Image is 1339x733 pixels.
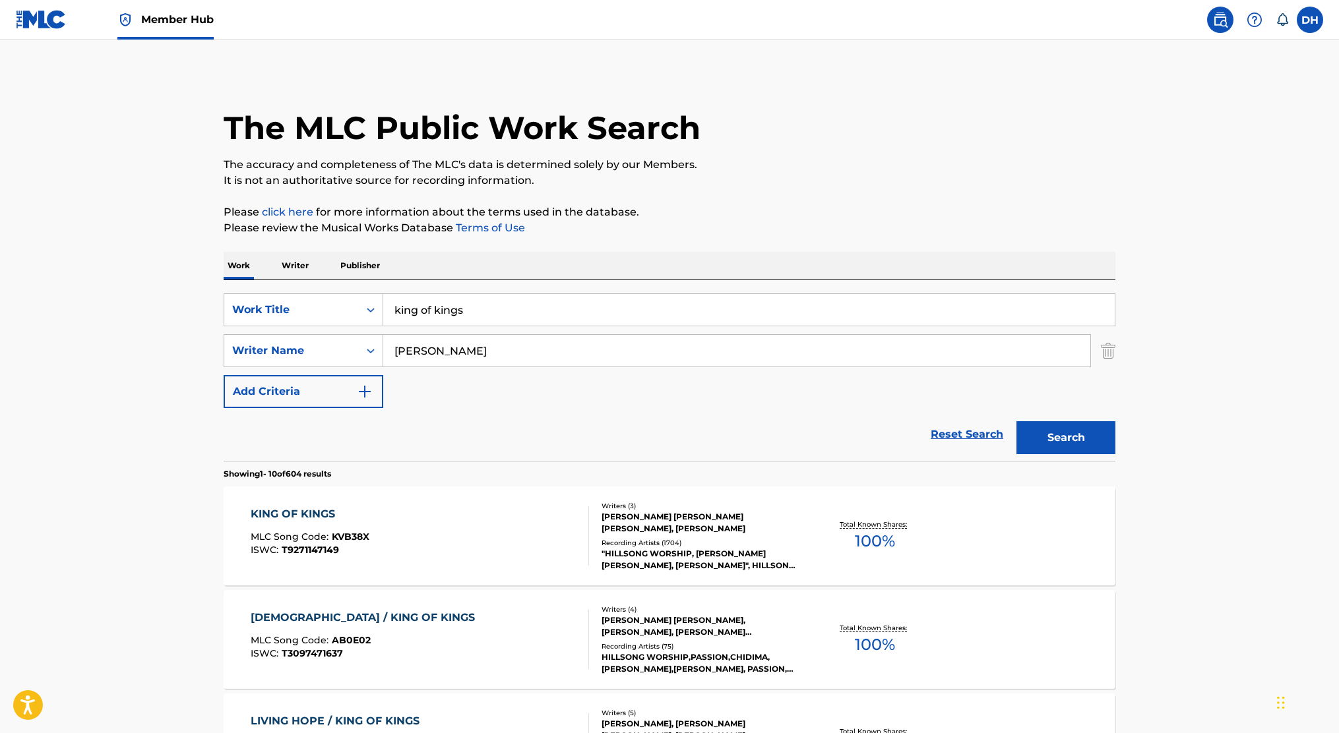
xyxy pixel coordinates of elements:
[224,173,1115,189] p: It is not an authoritative source for recording information.
[602,614,801,638] div: [PERSON_NAME] [PERSON_NAME], [PERSON_NAME], [PERSON_NAME] [PERSON_NAME], [PERSON_NAME]
[16,10,67,29] img: MLC Logo
[224,220,1115,236] p: Please review the Musical Works Database
[602,604,801,614] div: Writers ( 4 )
[602,651,801,675] div: HILLSONG WORSHIP,PASSION,CHIDIMA,[PERSON_NAME],[PERSON_NAME], PASSION, [PERSON_NAME], HILLSONG WO...
[282,544,339,556] span: T9271147149
[602,511,801,535] div: [PERSON_NAME] [PERSON_NAME] [PERSON_NAME], [PERSON_NAME]
[840,519,910,529] p: Total Known Shares:
[1277,683,1285,722] div: Drag
[224,375,383,408] button: Add Criteria
[602,501,801,511] div: Writers ( 3 )
[602,708,801,718] div: Writers ( 5 )
[332,634,371,646] span: AB0E02
[251,506,369,522] div: KING OF KINGS
[232,302,351,318] div: Work Title
[224,468,331,480] p: Showing 1 - 10 of 604 results
[1247,12,1262,28] img: help
[224,204,1115,220] p: Please for more information about the terms used in the database.
[1101,334,1115,367] img: Delete Criterion
[357,384,373,399] img: 9d2ae6d4665cec9f34b9.svg
[1016,421,1115,454] button: Search
[1273,670,1339,733] iframe: Chat Widget
[251,544,282,556] span: ISWC :
[332,531,369,542] span: KVB38X
[1276,13,1289,26] div: Notifications
[602,538,801,548] div: Recording Artists ( 1704 )
[602,548,801,572] div: "HILLSONG WORSHIP, [PERSON_NAME] [PERSON_NAME], [PERSON_NAME]", HILLSONG WORSHIP, HILLSONG WORSHI...
[232,343,351,359] div: Writer Name
[262,206,313,218] a: click here
[1241,7,1268,33] div: Help
[224,590,1115,689] a: [DEMOGRAPHIC_DATA] / KING OF KINGSMLC Song Code:AB0E02ISWC:T3097471637Writers (4)[PERSON_NAME] [P...
[1212,12,1228,28] img: search
[224,486,1115,585] a: KING OF KINGSMLC Song Code:KVB38XISWC:T9271147149Writers (3)[PERSON_NAME] [PERSON_NAME] [PERSON_N...
[602,641,801,651] div: Recording Artists ( 75 )
[1302,501,1339,607] iframe: Resource Center
[251,647,282,659] span: ISWC :
[336,252,384,279] p: Publisher
[251,610,482,626] div: [DEMOGRAPHIC_DATA] / KING OF KINGS
[855,633,895,657] span: 100 %
[282,647,343,659] span: T3097471637
[1207,7,1233,33] a: Public Search
[251,531,332,542] span: MLC Song Code :
[855,529,895,553] span: 100 %
[224,108,701,148] h1: The MLC Public Work Search
[278,252,313,279] p: Writer
[224,252,254,279] p: Work
[453,221,525,234] a: Terms of Use
[224,157,1115,173] p: The accuracy and completeness of The MLC's data is determined solely by our Members.
[141,12,214,27] span: Member Hub
[224,293,1115,461] form: Search Form
[1297,7,1323,33] div: User Menu
[840,623,910,633] p: Total Known Shares:
[924,420,1010,449] a: Reset Search
[251,713,426,729] div: LIVING HOPE / KING OF KINGS
[117,12,133,28] img: Top Rightsholder
[251,634,332,646] span: MLC Song Code :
